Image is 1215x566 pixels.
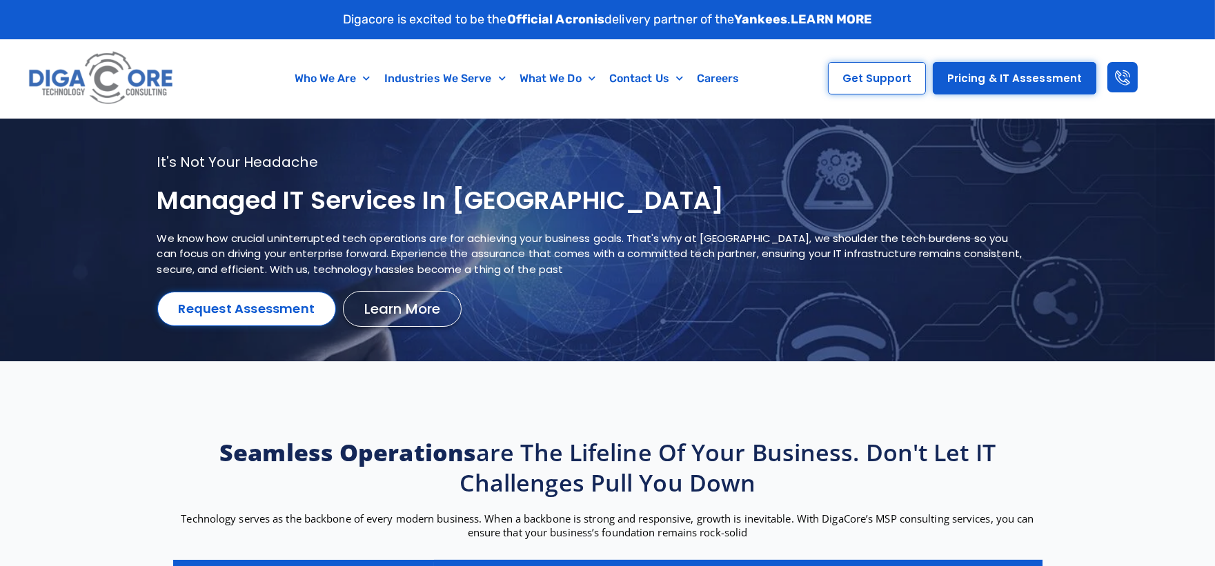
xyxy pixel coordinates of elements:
p: Digacore is excited to be the delivery partner of the . [343,10,873,29]
a: Industries We Serve [377,63,513,94]
a: Pricing & IT Assessment [933,62,1096,94]
strong: Yankees [735,12,788,27]
a: Learn More [343,291,462,327]
a: Who We Are [288,63,377,94]
nav: Menu [241,63,793,94]
h1: Managed IT services in [GEOGRAPHIC_DATA] [157,185,1024,217]
strong: Seamless operations [219,436,476,468]
p: It's not your headache [157,153,1024,171]
a: Contact Us [602,63,690,94]
p: Technology serves as the backbone of every modern business. When a backbone is strong and respons... [166,512,1049,539]
p: We know how crucial uninterrupted tech operations are for achieving your business goals. That's w... [157,231,1024,278]
a: What We Do [513,63,602,94]
span: Get Support [842,73,911,83]
a: Get Support [828,62,926,94]
strong: Official Acronis [507,12,605,27]
a: LEARN MORE [791,12,872,27]
span: Pricing & IT Assessment [947,73,1082,83]
img: Digacore logo 1 [25,46,178,111]
span: Learn More [364,302,440,316]
a: Request Assessment [157,292,337,326]
a: Careers [690,63,747,94]
h2: are the lifeline of your business. Don't let IT challenges pull you down [166,437,1049,498]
